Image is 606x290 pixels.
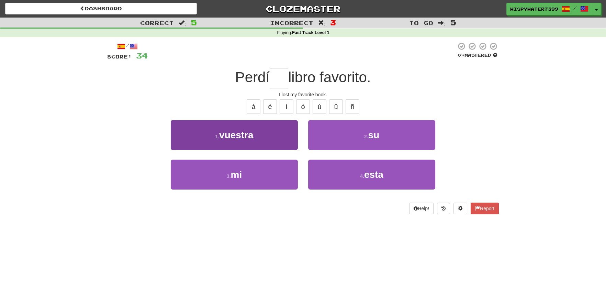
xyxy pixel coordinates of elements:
[364,169,383,180] span: esta
[471,203,499,214] button: Report
[456,52,499,58] div: Mastered
[280,99,293,114] button: í
[171,120,298,150] button: 1.vuestra
[215,134,219,139] small: 1 .
[573,6,577,10] span: /
[288,69,371,85] span: libro favorito.
[179,20,186,26] span: :
[247,99,260,114] button: á
[296,99,310,114] button: ó
[318,20,326,26] span: :
[207,3,399,15] a: Clozemaster
[107,42,148,51] div: /
[364,134,368,139] small: 2 .
[107,91,499,98] div: I lost my favorite book.
[313,99,326,114] button: ú
[308,120,435,150] button: 2.su
[409,203,434,214] button: Help!
[171,160,298,190] button: 3.mi
[235,69,270,85] span: Perdí
[292,30,329,35] strong: Fast Track Level 1
[368,130,380,140] span: su
[219,130,254,140] span: vuestra
[270,19,313,26] span: Incorrect
[5,3,197,14] a: Dashboard
[329,99,343,114] button: ü
[140,19,174,26] span: Correct
[107,54,132,60] span: Score:
[231,169,242,180] span: mi
[450,18,456,26] span: 5
[438,20,446,26] span: :
[409,19,433,26] span: To go
[136,51,148,60] span: 34
[308,160,435,190] button: 4.esta
[360,173,364,179] small: 4 .
[263,99,277,114] button: é
[227,173,231,179] small: 3 .
[191,18,197,26] span: 5
[330,18,336,26] span: 3
[346,99,359,114] button: ñ
[510,6,558,12] span: WispyWater7399
[506,3,592,15] a: WispyWater7399 /
[437,203,450,214] button: Round history (alt+y)
[458,52,464,58] span: 0 %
